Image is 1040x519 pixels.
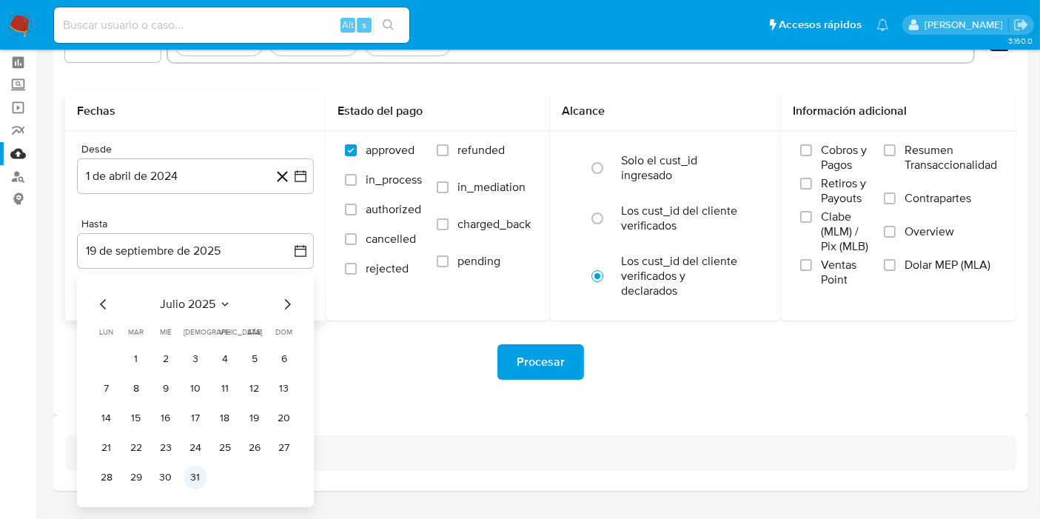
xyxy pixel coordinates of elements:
a: Notificaciones [876,19,889,31]
input: Buscar usuario o caso... [54,16,409,35]
span: 3.160.0 [1008,35,1033,47]
button: search-icon [373,15,403,36]
span: s [362,18,366,32]
span: Accesos rápidos [779,17,862,33]
p: fernando.ftapiamartinez@mercadolibre.com.mx [925,18,1008,32]
a: Salir [1013,17,1029,33]
span: Alt [342,18,354,32]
